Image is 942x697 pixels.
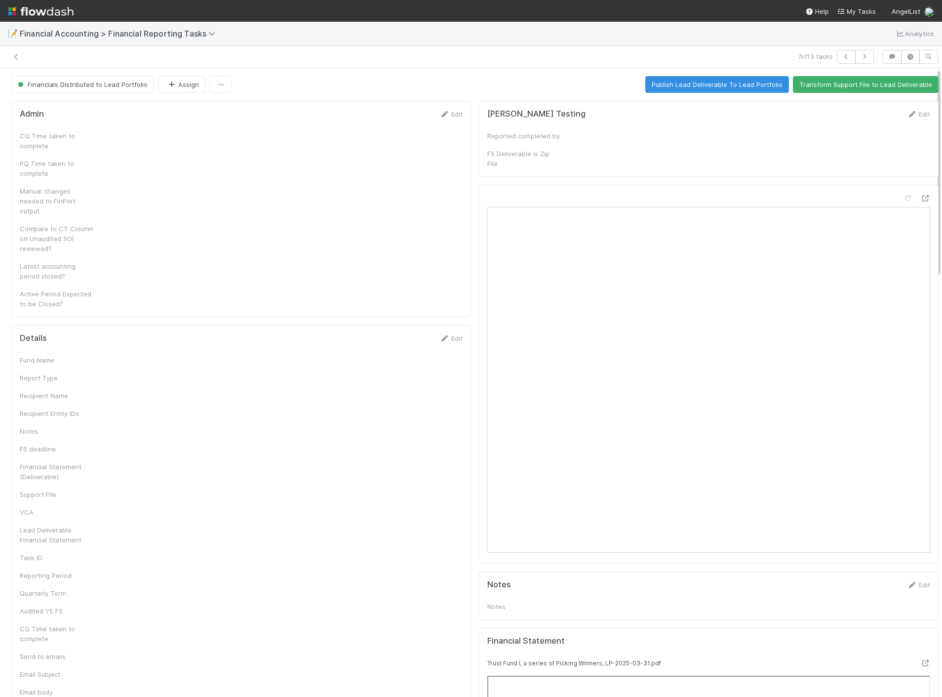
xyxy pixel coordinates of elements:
[798,51,833,61] span: 7 of 13 tasks
[8,29,18,38] span: 📝
[487,109,586,119] h5: [PERSON_NAME] Testing
[487,602,561,612] div: Notes
[20,669,94,679] div: Email Subject
[20,109,44,119] h5: Admin
[487,659,661,667] small: Trust Fund I, a series of Picking Winners, LP-2025-03-31.pdf
[20,490,94,499] div: Support File
[20,624,94,644] div: CQ Time taken to complete
[895,28,934,40] a: Analytics
[837,7,876,15] span: My Tasks
[20,652,94,661] div: Send to emails
[20,687,94,697] div: Email body
[487,149,561,168] div: FS Deliverable is Zip File
[805,6,829,16] div: Help
[487,131,561,141] div: Reported completed by
[907,581,930,589] a: Edit
[20,444,94,454] div: FS deadline
[20,224,94,253] div: Compare to CT Column on Unaudited SOI reviewed?
[20,571,94,580] div: Reporting Period
[20,29,220,39] span: Financial Accounting > Financial Reporting Tasks
[645,76,789,93] button: Publish Lead Deliverable To Lead Portfolio
[20,186,94,216] div: Manual changes needed to FinPort output
[20,333,47,343] h5: Details
[487,580,511,590] h5: Notes
[20,462,94,482] div: Financial Statement (Deliverable)
[20,553,94,563] div: Task ID
[20,606,94,616] div: Audited YE FS
[20,409,94,418] div: Recipient Entity IDs
[158,76,205,93] button: Assign
[892,7,920,15] span: AngelList
[439,334,463,342] a: Edit
[20,355,94,365] div: Fund Name
[793,76,939,93] button: Transform Support File to Lead Deliverable
[487,636,565,646] h5: Financial Statement
[20,261,94,281] div: Latest accounting period closed?
[20,289,94,309] div: Active Period Expected to be Closed?
[20,525,94,545] div: Lead Deliverable Financial Statement
[8,3,74,20] img: logo-inverted-e16ddd16eac7371096b0.svg
[20,159,94,178] div: PQ Time taken to complete
[907,110,930,118] a: Edit
[837,6,876,16] a: My Tasks
[20,588,94,598] div: Quarterly Term
[20,426,94,436] div: Notes
[20,373,94,383] div: Report Type
[20,131,94,151] div: CQ Time taken to complete
[924,7,934,17] img: avatar_c7c7de23-09de-42ad-8e02-7981c37ee075.png
[20,391,94,401] div: Recipient Name
[20,507,94,517] div: VCA
[439,110,463,118] a: Edit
